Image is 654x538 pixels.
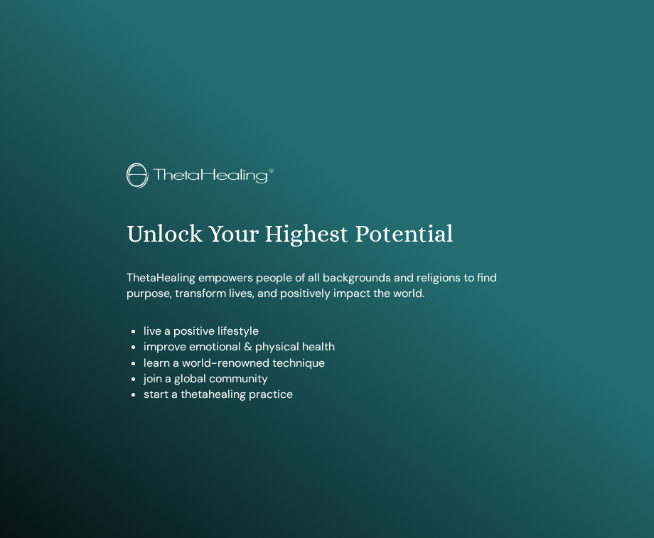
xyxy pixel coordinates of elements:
[144,355,527,371] li: learn a world-renowned technique
[127,220,527,249] h1: Unlock Your Highest Potential
[144,323,527,339] li: live a positive lifestyle
[144,387,527,402] li: start a thetahealing practice
[144,371,527,387] li: join a global community
[127,270,527,302] p: ThetaHealing empowers people of all backgrounds and religions to find purpose, transform lives, a...
[144,339,527,355] li: improve emotional & physical health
